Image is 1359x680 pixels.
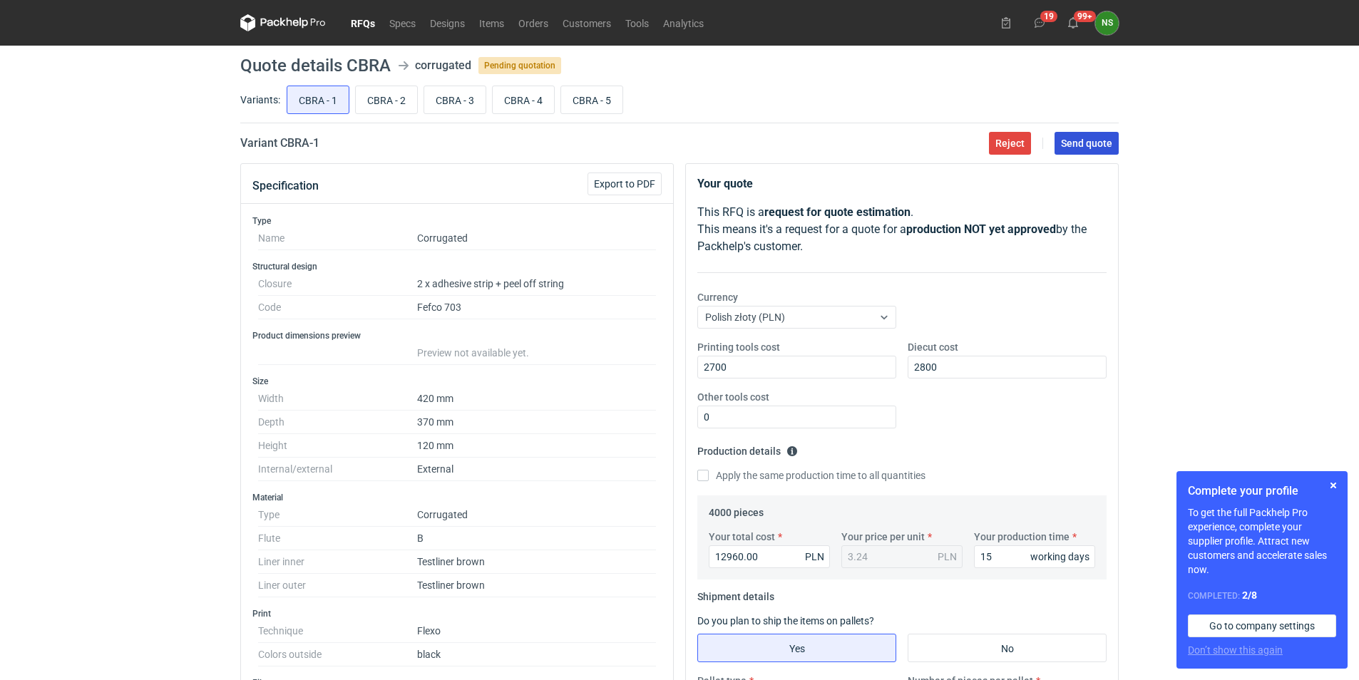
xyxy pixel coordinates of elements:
dd: 120 mm [417,434,656,458]
h3: Print [252,608,662,619]
input: 0 [709,545,830,568]
dt: Height [258,434,417,458]
strong: 2 / 8 [1242,589,1257,601]
input: 0 [908,356,1107,378]
label: CBRA - 5 [560,86,623,114]
div: PLN [805,550,824,564]
h3: Product dimensions preview [252,330,662,341]
strong: production NOT yet approved [906,222,1056,236]
dd: black [417,643,656,666]
h2: Variant CBRA - 1 [240,135,319,152]
input: 0 [974,545,1095,568]
dt: Closure [258,272,417,296]
span: Export to PDF [594,179,655,189]
dd: 2 x adhesive strip + peel off string [417,272,656,296]
dt: Liner outer [258,574,417,597]
p: This RFQ is a . This means it's a request for a quote for a by the Packhelp's customer. [697,204,1107,255]
dd: Fefco 703 [417,296,656,319]
span: Preview not available yet. [417,347,529,359]
dd: Corrugated [417,227,656,250]
span: Polish złoty (PLN) [705,311,785,323]
strong: Your quote [697,177,753,190]
button: Specification [252,169,319,203]
dd: Testliner brown [417,550,656,574]
h1: Quote details CBRA [240,57,391,74]
label: Yes [697,634,896,662]
dt: Width [258,387,417,411]
div: Completed: [1188,588,1336,603]
span: Reject [995,138,1025,148]
label: Apply the same production time to all quantities [697,468,925,483]
p: To get the full Packhelp Pro experience, complete your supplier profile. Attract new customers an... [1188,505,1336,577]
label: Diecut cost [908,340,958,354]
dt: Type [258,503,417,527]
dt: Flute [258,527,417,550]
svg: Packhelp Pro [240,14,326,31]
dd: Corrugated [417,503,656,527]
dd: 370 mm [417,411,656,434]
span: Send quote [1061,138,1112,148]
dd: B [417,527,656,550]
label: Your production time [974,530,1070,544]
a: Tools [618,14,656,31]
input: 0 [697,406,896,428]
label: Currency [697,290,738,304]
div: working days [1030,550,1089,564]
label: CBRA - 1 [287,86,349,114]
input: 0 [697,356,896,378]
dt: Code [258,296,417,319]
dd: 420 mm [417,387,656,411]
dd: External [417,458,656,481]
dt: Name [258,227,417,250]
a: Specs [382,14,423,31]
dd: Flexo [417,619,656,643]
button: Skip for now [1325,477,1342,494]
dt: Colors outside [258,643,417,666]
dt: Liner inner [258,550,417,574]
a: Designs [423,14,472,31]
label: CBRA - 4 [492,86,555,114]
dd: Testliner brown [417,574,656,597]
label: Variants: [240,93,280,107]
a: Items [472,14,511,31]
label: Other tools cost [697,390,769,404]
a: Customers [555,14,618,31]
button: Export to PDF [588,172,662,195]
legend: 4000 pieces [709,501,764,518]
label: Your total cost [709,530,775,544]
label: Printing tools cost [697,340,780,354]
dt: Internal/external [258,458,417,481]
dt: Depth [258,411,417,434]
h3: Type [252,215,662,227]
legend: Shipment details [697,585,774,602]
legend: Production details [697,440,798,457]
a: RFQs [344,14,382,31]
label: No [908,634,1107,662]
strong: request for quote estimation [764,205,911,219]
a: Orders [511,14,555,31]
label: CBRA - 2 [355,86,418,114]
button: NS [1095,11,1119,35]
button: 19 [1028,11,1051,34]
label: CBRA - 3 [424,86,486,114]
a: Analytics [656,14,711,31]
div: corrugated [415,57,471,74]
button: Send quote [1055,132,1119,155]
span: Pending quotation [478,57,561,74]
h3: Structural design [252,261,662,272]
button: Don’t show this again [1188,643,1283,657]
button: Reject [989,132,1031,155]
dt: Technique [258,619,417,643]
a: Go to company settings [1188,614,1336,637]
button: 99+ [1062,11,1084,34]
div: PLN [938,550,957,564]
label: Do you plan to ship the items on pallets? [697,615,874,627]
div: Natalia Stępak [1095,11,1119,35]
h1: Complete your profile [1188,483,1336,500]
h3: Material [252,492,662,503]
label: Your price per unit [841,530,925,544]
h3: Size [252,376,662,387]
